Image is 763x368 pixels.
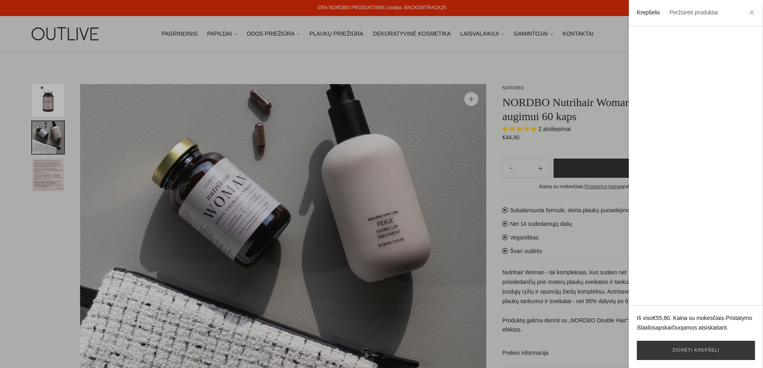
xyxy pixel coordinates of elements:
a: Krepšelis [637,9,660,16]
a: Pristatymo išlaidos [637,315,752,331]
a: Peržiūrėti produktai [669,9,718,16]
a: Žiūrėti krepšelį [637,341,755,360]
span: €55,80 [653,315,670,321]
p: Iš viso . Kaina su mokesčiais. apskaičiuojamos atsiskaitant. [637,314,755,333]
